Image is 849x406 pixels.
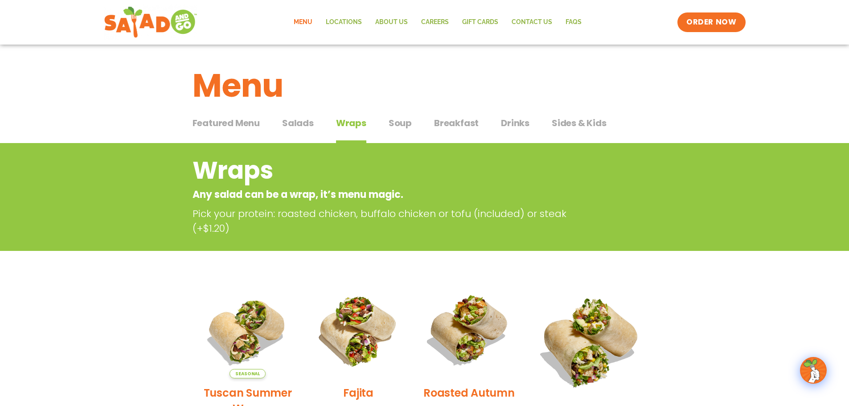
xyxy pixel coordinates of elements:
img: wpChatIcon [801,358,826,383]
h2: Wraps [193,152,585,189]
a: Contact Us [505,12,559,33]
img: new-SAG-logo-768×292 [104,4,198,40]
a: About Us [369,12,414,33]
p: Any salad can be a wrap, it’s menu magic. [193,187,585,202]
span: Wraps [336,116,366,130]
span: Featured Menu [193,116,260,130]
img: Product photo for Roasted Autumn Wrap [420,281,517,378]
h1: Menu [193,62,657,110]
span: ORDER NOW [686,17,736,28]
div: Tabbed content [193,113,657,144]
h2: Roasted Autumn [423,385,515,401]
a: Locations [319,12,369,33]
img: Product photo for Tuscan Summer Wrap [199,281,296,378]
a: ORDER NOW [677,12,745,32]
span: Soup [389,116,412,130]
span: Sides & Kids [552,116,607,130]
nav: Menu [287,12,588,33]
a: FAQs [559,12,588,33]
span: Seasonal [230,369,266,378]
p: Pick your protein: roasted chicken, buffalo chicken or tofu (included) or steak (+$1.20) [193,206,589,236]
span: Breakfast [434,116,479,130]
a: Menu [287,12,319,33]
a: GIFT CARDS [455,12,505,33]
img: Product photo for BBQ Ranch Wrap [531,281,650,400]
a: Careers [414,12,455,33]
img: Product photo for Fajita Wrap [310,281,407,378]
span: Salads [282,116,314,130]
span: Drinks [501,116,529,130]
h2: Fajita [343,385,373,401]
